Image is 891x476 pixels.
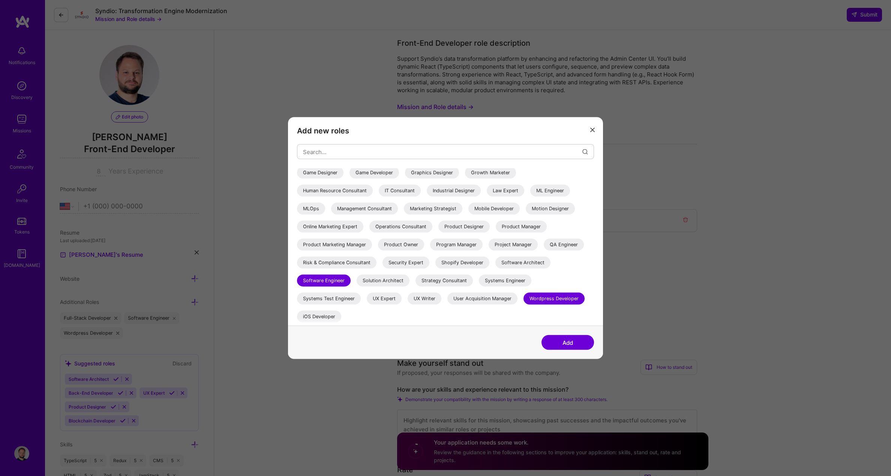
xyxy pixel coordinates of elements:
div: modal [288,117,603,359]
div: Industrial Designer [427,185,481,197]
button: Add [541,335,594,350]
div: Strategy Consultant [415,275,473,287]
div: Wordpress Developer [523,293,585,305]
div: Program Manager [430,239,483,251]
div: Game Designer [297,167,343,179]
div: Systems Test Engineer [297,293,361,305]
div: Mobile Developer [468,203,520,215]
div: Motion Designer [526,203,575,215]
div: Human Resource Consultant [297,185,373,197]
div: IT Consultant [379,185,421,197]
div: User Acquisition Manager [447,293,517,305]
div: iOS Developer [297,311,341,323]
div: Game Developer [349,167,399,179]
div: Project Manager [489,239,538,251]
div: Product Manager [496,221,547,233]
div: ML Engineer [530,185,570,197]
div: UX Expert [367,293,402,305]
div: Law Expert [487,185,524,197]
div: QA Engineer [544,239,584,251]
div: Product Designer [438,221,490,233]
div: UX Writer [408,293,441,305]
div: Security Expert [382,257,429,269]
div: Systems Engineer [479,275,531,287]
h3: Add new roles [297,126,594,135]
div: Software Engineer [297,275,351,287]
i: icon Close [590,127,595,132]
div: Solution Architect [357,275,409,287]
div: Growth Marketer [465,167,516,179]
div: Product Marketing Manager [297,239,372,251]
div: Online Marketing Expert [297,221,363,233]
div: Shopify Developer [435,257,489,269]
div: Risk & Compliance Consultant [297,257,376,269]
div: Marketing Strategist [404,203,462,215]
div: Product Owner [378,239,424,251]
div: Software Architect [495,257,550,269]
div: Graphics Designer [405,167,459,179]
i: icon Search [582,149,588,154]
div: Operations Consultant [369,221,432,233]
div: MLOps [297,203,325,215]
div: Management Consultant [331,203,398,215]
input: Search... [303,142,582,161]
